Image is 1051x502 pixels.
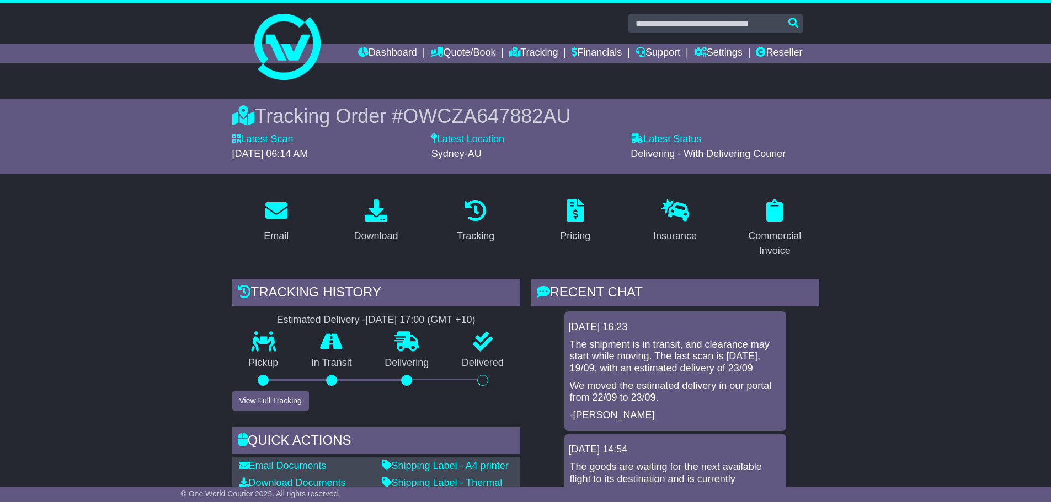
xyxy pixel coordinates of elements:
div: Email [264,229,289,244]
p: In Transit [295,357,369,369]
p: -[PERSON_NAME] [570,409,781,422]
div: Estimated Delivery - [232,314,520,326]
a: Support [636,44,680,63]
a: Shipping Label - A4 printer [382,460,509,471]
span: Sydney-AU [431,148,482,159]
a: Commercial Invoice [730,196,819,262]
p: The shipment is in transit, and clearance may start while moving. The last scan is [DATE], 19/09,... [570,339,781,375]
a: Reseller [756,44,802,63]
p: We moved the estimated delivery in our portal from 22/09 to 23/09. [570,380,781,404]
a: Pricing [553,196,597,247]
label: Latest Status [631,133,701,145]
div: Tracking [457,229,494,244]
span: [DATE] 06:14 AM [232,148,308,159]
p: Delivering [369,357,446,369]
a: Download [346,196,405,247]
div: Tracking Order # [232,104,819,128]
button: View Full Tracking [232,391,309,411]
div: Commercial Invoice [738,229,812,258]
div: Insurance [653,229,697,244]
div: Quick Actions [232,427,520,457]
div: [DATE] 14:54 [569,444,782,456]
p: Delivered [445,357,520,369]
a: Email Documents [239,460,327,471]
span: © One World Courier 2025. All rights reserved. [181,489,340,498]
a: Email [257,196,296,247]
label: Latest Scan [232,133,294,145]
a: Tracking [450,196,502,247]
div: RECENT CHAT [531,279,819,309]
a: Insurance [646,196,704,247]
a: Download Documents [239,477,346,488]
a: Settings [694,44,743,63]
div: Download [354,229,398,244]
a: Quote/Book [430,44,495,63]
span: OWCZA647882AU [403,105,570,127]
div: [DATE] 17:00 (GMT +10) [366,314,476,326]
span: Delivering - With Delivering Courier [631,148,786,159]
p: Pickup [232,357,295,369]
a: Dashboard [358,44,417,63]
div: Pricing [560,229,590,244]
div: Tracking history [232,279,520,309]
label: Latest Location [431,133,504,145]
div: [DATE] 16:23 [569,321,782,333]
a: Shipping Label - Thermal printer [382,477,503,500]
a: Tracking [509,44,558,63]
a: Financials [572,44,622,63]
